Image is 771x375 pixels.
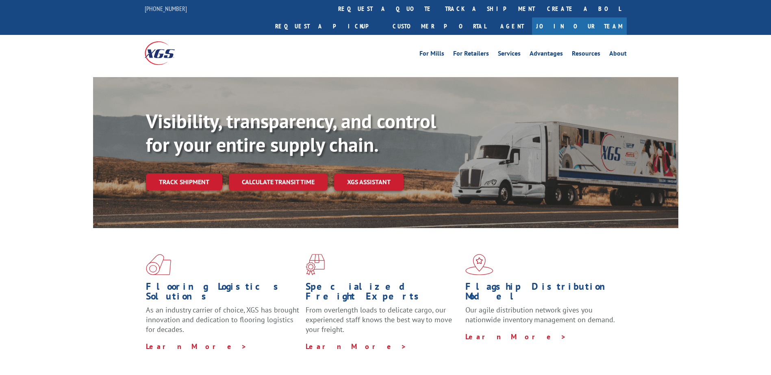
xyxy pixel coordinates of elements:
a: Resources [572,50,600,59]
a: Learn More > [306,342,407,351]
a: Join Our Team [532,17,627,35]
b: Visibility, transparency, and control for your entire supply chain. [146,108,436,157]
p: From overlength loads to delicate cargo, our experienced staff knows the best way to move your fr... [306,305,459,341]
span: Our agile distribution network gives you nationwide inventory management on demand. [465,305,615,324]
a: [PHONE_NUMBER] [145,4,187,13]
a: Learn More > [465,332,567,341]
span: As an industry carrier of choice, XGS has brought innovation and dedication to flooring logistics... [146,305,299,334]
a: About [609,50,627,59]
h1: Flagship Distribution Model [465,282,619,305]
img: xgs-icon-flagship-distribution-model-red [465,254,493,275]
a: For Retailers [453,50,489,59]
a: XGS ASSISTANT [334,173,404,191]
a: For Mills [419,50,444,59]
h1: Specialized Freight Experts [306,282,459,305]
a: Learn More > [146,342,247,351]
a: Calculate transit time [229,173,328,191]
h1: Flooring Logistics Solutions [146,282,300,305]
a: Track shipment [146,173,222,190]
img: xgs-icon-focused-on-flooring-red [306,254,325,275]
a: Advantages [530,50,563,59]
img: xgs-icon-total-supply-chain-intelligence-red [146,254,171,275]
a: Agent [492,17,532,35]
a: Request a pickup [269,17,387,35]
a: Services [498,50,521,59]
a: Customer Portal [387,17,492,35]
